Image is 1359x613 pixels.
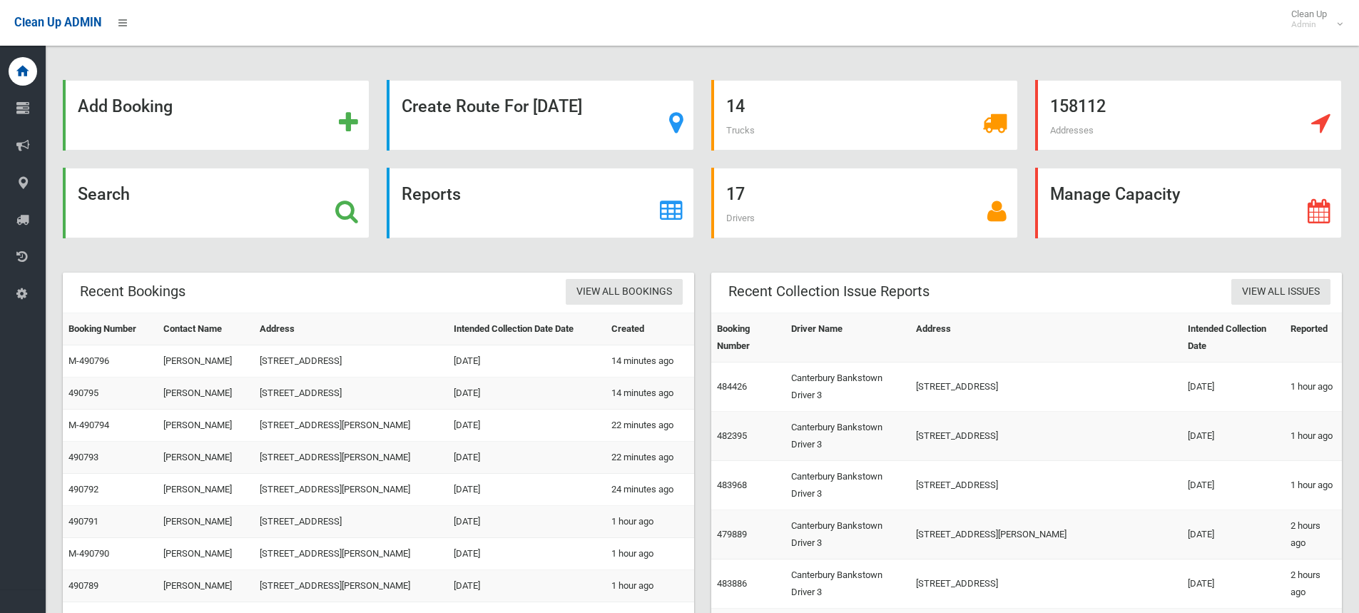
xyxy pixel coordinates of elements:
td: [DATE] [448,538,606,570]
td: [STREET_ADDRESS][PERSON_NAME] [254,538,448,570]
td: Canterbury Bankstown Driver 3 [785,363,910,412]
td: [DATE] [448,442,606,474]
strong: Add Booking [78,96,173,116]
td: [PERSON_NAME] [158,410,253,442]
th: Booking Number [63,313,158,345]
td: [STREET_ADDRESS] [910,559,1182,609]
td: Canterbury Bankstown Driver 3 [785,461,910,510]
a: 483968 [717,480,747,490]
td: [DATE] [1182,461,1285,510]
td: 1 hour ago [1285,363,1342,412]
td: [DATE] [1182,510,1285,559]
a: Search [63,168,370,238]
td: 14 minutes ago [606,345,694,378]
td: Canterbury Bankstown Driver 3 [785,510,910,559]
th: Address [910,313,1182,363]
td: [DATE] [448,506,606,538]
td: [DATE] [448,474,606,506]
span: Drivers [726,213,755,223]
small: Admin [1291,19,1327,30]
strong: 17 [726,184,745,204]
td: [PERSON_NAME] [158,345,253,378]
th: Created [606,313,694,345]
a: 158112 Addresses [1035,80,1342,151]
td: [DATE] [448,410,606,442]
td: [STREET_ADDRESS][PERSON_NAME] [254,570,448,602]
td: 22 minutes ago [606,442,694,474]
td: [STREET_ADDRESS] [254,506,448,538]
td: 1 hour ago [1285,412,1342,461]
td: [PERSON_NAME] [158,442,253,474]
td: [PERSON_NAME] [158,474,253,506]
a: 482395 [717,430,747,441]
td: [STREET_ADDRESS][PERSON_NAME] [254,474,448,506]
td: 1 hour ago [606,570,694,602]
a: 490791 [68,516,98,527]
td: [DATE] [1182,559,1285,609]
strong: 14 [726,96,745,116]
td: 1 hour ago [606,506,694,538]
th: Driver Name [785,313,910,363]
a: Add Booking [63,80,370,151]
a: 490793 [68,452,98,462]
td: [PERSON_NAME] [158,378,253,410]
a: M-490790 [68,548,109,559]
td: [DATE] [448,378,606,410]
td: [PERSON_NAME] [158,570,253,602]
a: Create Route For [DATE] [387,80,693,151]
td: [DATE] [448,570,606,602]
a: 483886 [717,578,747,589]
td: [STREET_ADDRESS] [910,461,1182,510]
a: 490789 [68,580,98,591]
strong: Reports [402,184,461,204]
td: [DATE] [448,345,606,378]
th: Intended Collection Date [1182,313,1285,363]
td: [PERSON_NAME] [158,506,253,538]
th: Contact Name [158,313,253,345]
td: 2 hours ago [1285,510,1342,559]
a: 490792 [68,484,98,495]
td: [STREET_ADDRESS][PERSON_NAME] [254,410,448,442]
a: 484426 [717,381,747,392]
td: [DATE] [1182,412,1285,461]
span: Clean Up ADMIN [14,16,101,29]
td: [STREET_ADDRESS][PERSON_NAME] [910,510,1182,559]
td: [STREET_ADDRESS] [254,378,448,410]
td: [STREET_ADDRESS][PERSON_NAME] [254,442,448,474]
th: Address [254,313,448,345]
a: 17 Drivers [711,168,1018,238]
span: Addresses [1050,125,1094,136]
td: 14 minutes ago [606,378,694,410]
td: [STREET_ADDRESS] [910,363,1182,412]
a: 14 Trucks [711,80,1018,151]
header: Recent Collection Issue Reports [711,278,947,305]
th: Reported [1285,313,1342,363]
a: View All Bookings [566,279,683,305]
td: 24 minutes ago [606,474,694,506]
a: Reports [387,168,693,238]
header: Recent Bookings [63,278,203,305]
td: [PERSON_NAME] [158,538,253,570]
td: Canterbury Bankstown Driver 3 [785,559,910,609]
a: 490795 [68,387,98,398]
strong: Search [78,184,130,204]
strong: 158112 [1050,96,1106,116]
span: Clean Up [1284,9,1341,30]
a: Manage Capacity [1035,168,1342,238]
td: [STREET_ADDRESS] [910,412,1182,461]
td: 2 hours ago [1285,559,1342,609]
td: Canterbury Bankstown Driver 3 [785,412,910,461]
td: 1 hour ago [1285,461,1342,510]
td: 22 minutes ago [606,410,694,442]
a: 479889 [717,529,747,539]
th: Intended Collection Date Date [448,313,606,345]
a: M-490794 [68,420,109,430]
td: 1 hour ago [606,538,694,570]
th: Booking Number [711,313,785,363]
a: View All Issues [1231,279,1330,305]
span: Trucks [726,125,755,136]
a: M-490796 [68,355,109,366]
td: [STREET_ADDRESS] [254,345,448,378]
strong: Manage Capacity [1050,184,1180,204]
strong: Create Route For [DATE] [402,96,582,116]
